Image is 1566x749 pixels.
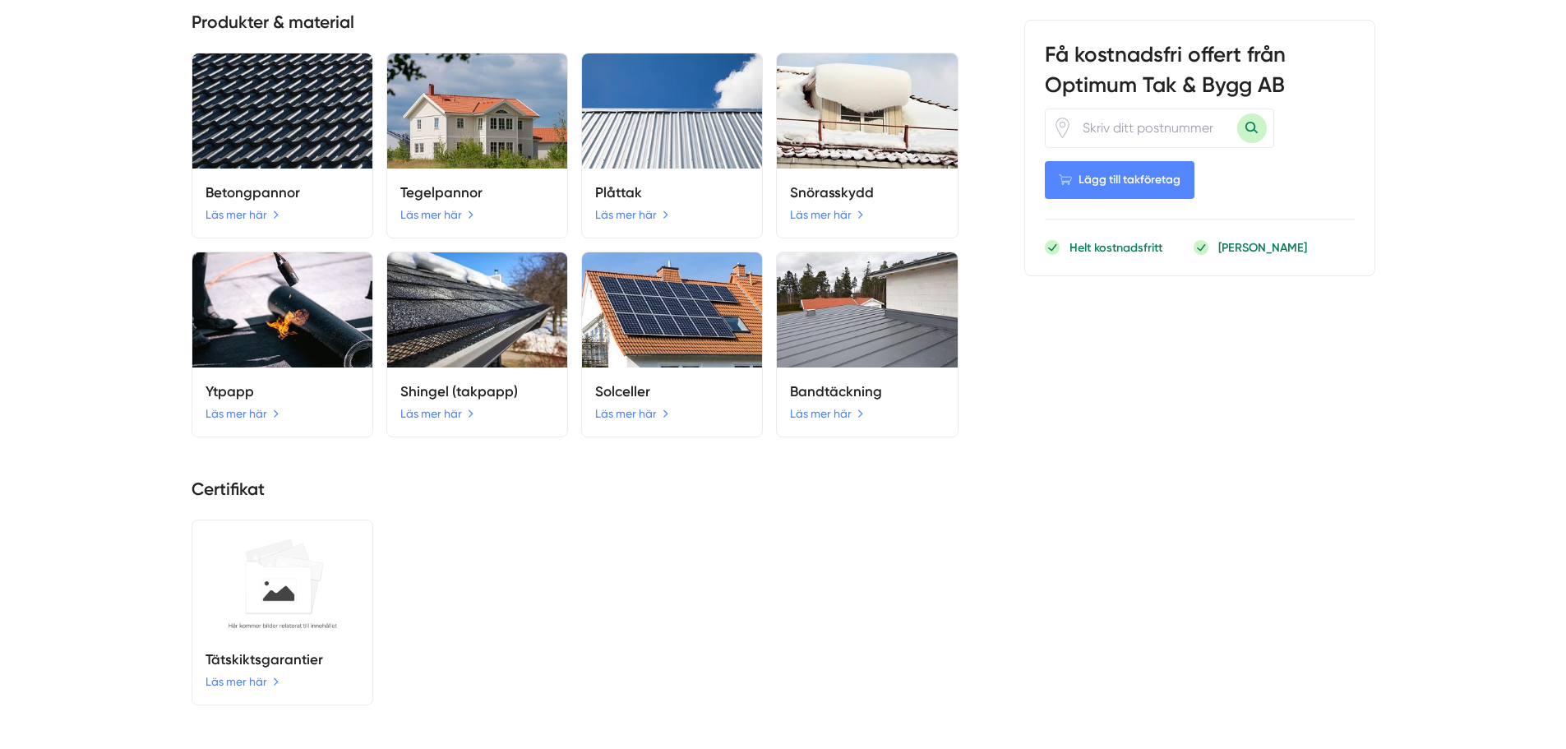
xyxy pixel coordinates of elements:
h5: Tätskiktsgarantier [206,649,359,671]
svg: Pin / Karta [1052,118,1073,138]
: Lägg till takföretag [1045,161,1194,199]
h5: Plåttak [595,182,749,204]
p: [PERSON_NAME] [1218,239,1307,256]
p: Helt kostnadsfritt [1069,239,1162,256]
img: Optimum Tak & Bygg AB erhåller certifikatet Tätskiktsgarantier [192,520,372,636]
h5: Tegelpannor [400,182,554,204]
img: Optimum Tak & Bygg AB jobbar med produkten Shingel (takpapp) [387,252,567,368]
img: Optimum Tak & Bygg AB jobbar med produkten Ytpapp [192,252,372,368]
h5: Snörasskydd [790,182,944,204]
input: Skriv ditt postnummer [1073,109,1237,146]
h5: Bandtäckning [790,381,944,403]
img: Optimum Tak & Bygg AB jobbar med produkten Tegelpannor [387,53,567,169]
a: Läs mer här [790,405,864,423]
img: Optimum Tak & Bygg AB jobbar med produkten Plåttak [582,53,762,169]
h4: Produkter & material [192,10,959,39]
a: Läs mer här [400,206,474,224]
h5: Solceller [595,381,749,403]
h3: Få kostnadsfri offert från Optimum Tak & Bygg AB [1045,40,1355,108]
a: Läs mer här [790,206,864,224]
span: Klicka för att använda din position. [1052,118,1073,138]
a: Läs mer här [206,405,279,423]
img: Optimum Tak & Bygg AB jobbar med produkten Solceller [582,252,762,368]
img: Optimum Tak & Bygg AB jobbar med produkten Bandtäckning [777,252,957,368]
button: Sök med postnummer [1237,113,1267,143]
h5: Shingel (takpapp) [400,381,554,403]
h4: Certifikat [192,477,959,506]
h5: Betongpannor [206,182,359,204]
a: Läs mer här [206,673,279,691]
img: Optimum Tak & Bygg AB jobbar med produkten Betongpannor [192,53,372,169]
img: Optimum Tak & Bygg AB jobbar med produkten Snörasskydd [777,53,957,169]
h5: Ytpapp [206,381,359,403]
a: Läs mer här [595,206,669,224]
a: Läs mer här [595,405,669,423]
a: Läs mer här [400,405,474,423]
a: Läs mer här [206,206,279,224]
